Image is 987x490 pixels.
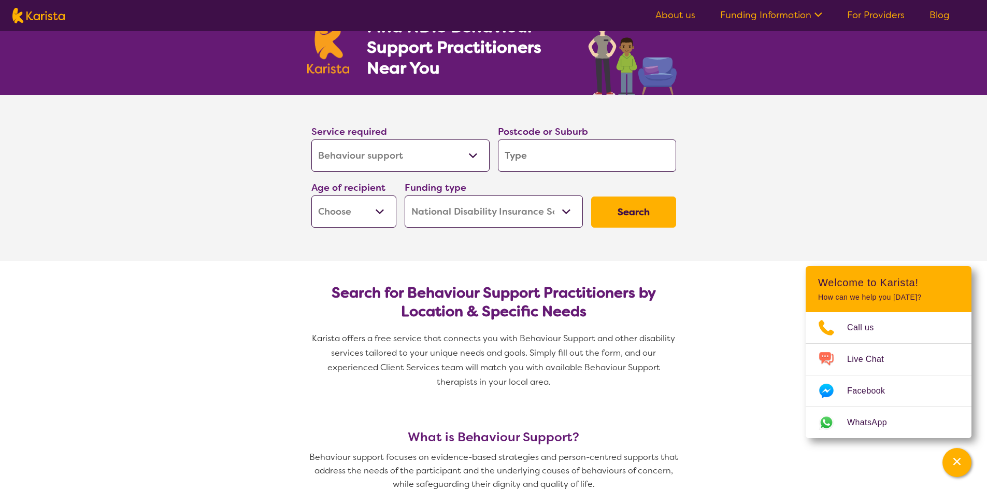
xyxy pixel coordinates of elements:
[311,125,387,138] label: Service required
[405,181,466,194] label: Funding type
[806,266,971,438] div: Channel Menu
[720,9,822,21] a: Funding Information
[307,331,680,389] p: Karista offers a free service that connects you with Behaviour Support and other disability servi...
[311,181,385,194] label: Age of recipient
[847,383,897,399] span: Facebook
[498,125,588,138] label: Postcode or Suburb
[585,4,680,95] img: behaviour-support
[818,276,959,289] h2: Welcome to Karista!
[847,9,905,21] a: For Providers
[307,18,350,74] img: Karista logo
[806,312,971,438] ul: Choose channel
[307,430,680,444] h3: What is Behaviour Support?
[847,320,886,335] span: Call us
[498,139,676,172] input: Type
[12,8,65,23] img: Karista logo
[367,16,567,78] h1: Find NDIS Behaviour Support Practitioners Near You
[320,284,668,321] h2: Search for Behaviour Support Practitioners by Location & Specific Needs
[942,448,971,477] button: Channel Menu
[847,415,899,430] span: WhatsApp
[818,293,959,302] p: How can we help you [DATE]?
[591,197,676,228] button: Search
[806,407,971,438] a: Web link opens in a new tab.
[847,352,896,367] span: Live Chat
[655,9,695,21] a: About us
[929,9,950,21] a: Blog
